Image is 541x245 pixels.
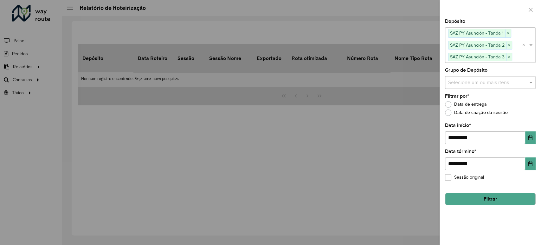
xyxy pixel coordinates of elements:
[522,41,528,49] span: Clear all
[445,92,469,100] label: Filtrar por
[445,66,487,74] label: Grupo de Depósito
[448,41,506,49] span: SAZ PY Asunción - Tanda 2
[448,53,506,61] span: SAZ PY Asunción - Tanda 3
[445,101,487,108] label: Data de entrega
[506,53,512,61] span: ×
[525,157,536,170] button: Choose Date
[448,29,505,37] span: SAZ PY Asunción - Tanda 1
[445,17,465,25] label: Depósito
[445,174,484,181] label: Sessão original
[445,148,476,155] label: Data término
[525,131,536,144] button: Choose Date
[506,42,512,49] span: ×
[445,109,508,116] label: Data de criação da sessão
[445,122,471,129] label: Data início
[505,30,511,37] span: ×
[445,193,536,205] button: Filtrar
